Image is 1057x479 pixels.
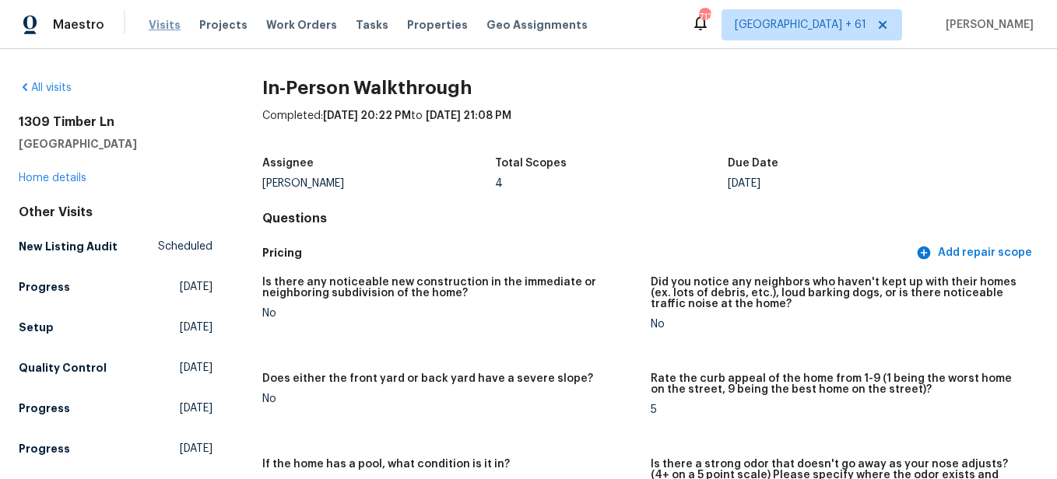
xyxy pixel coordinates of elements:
[651,373,1026,395] h5: Rate the curb appeal of the home from 1-9 (1 being the worst home on the street, 9 being the best...
[266,17,337,33] span: Work Orders
[913,239,1038,267] button: Add repair scope
[323,110,411,121] span: [DATE] 20:22 PM
[19,82,72,93] a: All visits
[19,400,70,416] h5: Progress
[53,17,104,33] span: Maestro
[728,178,960,189] div: [DATE]
[19,273,212,301] a: Progress[DATE]
[19,320,54,335] h5: Setup
[19,205,212,220] div: Other Visits
[262,308,637,319] div: No
[262,393,637,404] div: No
[149,17,181,33] span: Visits
[495,178,728,189] div: 4
[356,19,388,30] span: Tasks
[262,245,913,261] h5: Pricing
[199,17,248,33] span: Projects
[651,404,1026,415] div: 5
[19,114,212,130] h2: 1309 Timber Ln
[426,110,511,121] span: [DATE] 21:08 PM
[262,108,1038,149] div: Completed: to
[262,158,314,169] h5: Assignee
[262,178,495,189] div: [PERSON_NAME]
[19,435,212,463] a: Progress[DATE]
[180,441,212,456] span: [DATE]
[19,279,70,295] h5: Progress
[651,319,1026,330] div: No
[486,17,588,33] span: Geo Assignments
[939,17,1034,33] span: [PERSON_NAME]
[262,80,1038,96] h2: In-Person Walkthrough
[180,320,212,335] span: [DATE]
[19,233,212,260] a: New Listing AuditScheduled
[158,239,212,254] span: Scheduled
[651,277,1026,309] h5: Did you notice any neighbors who haven't kept up with their homes (ex. lots of debris, etc.), lou...
[735,17,866,33] span: [GEOGRAPHIC_DATA] + 61
[19,394,212,422] a: Progress[DATE]
[262,459,510,470] h5: If the home has a pool, what condition is it in?
[19,239,118,254] h5: New Listing Audit
[180,279,212,295] span: [DATE]
[180,400,212,416] span: [DATE]
[180,360,212,376] span: [DATE]
[19,354,212,382] a: Quality Control[DATE]
[19,313,212,341] a: Setup[DATE]
[19,360,107,376] h5: Quality Control
[495,158,567,169] h5: Total Scopes
[728,158,778,169] h5: Due Date
[699,9,710,25] div: 713
[262,373,593,384] h5: Does either the front yard or back yard have a severe slope?
[19,136,212,152] h5: [GEOGRAPHIC_DATA]
[19,441,70,456] h5: Progress
[407,17,468,33] span: Properties
[262,277,637,299] h5: Is there any noticeable new construction in the immediate or neighboring subdivision of the home?
[19,173,86,184] a: Home details
[262,211,1038,226] h4: Questions
[919,243,1032,263] span: Add repair scope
